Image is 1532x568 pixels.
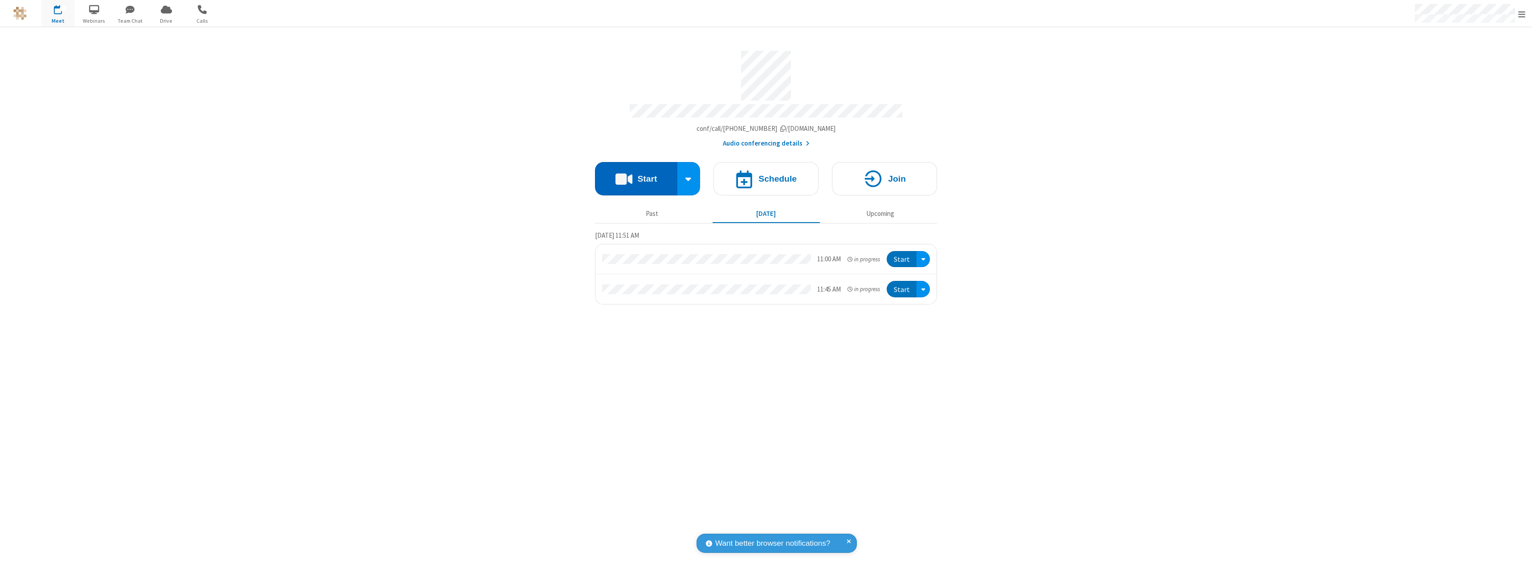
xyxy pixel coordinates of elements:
[917,281,930,297] div: Open menu
[41,17,75,25] span: Meet
[715,538,830,549] span: Want better browser notifications?
[713,162,819,195] button: Schedule
[186,17,219,25] span: Calls
[917,251,930,268] div: Open menu
[677,162,701,195] div: Start conference options
[817,284,841,295] div: 11:45 AM
[595,162,677,195] button: Start
[888,174,906,183] h4: Join
[847,255,880,264] em: in progress
[723,138,810,149] button: Audio conferencing details
[13,7,27,20] img: QA Selenium DO NOT DELETE OR CHANGE
[697,124,836,133] span: Copy my meeting room link
[150,17,183,25] span: Drive
[832,162,937,195] button: Join
[887,251,917,268] button: Start
[595,231,639,239] span: [DATE] 11:51 AM
[827,205,934,222] button: Upcoming
[595,44,937,149] section: Account details
[77,17,111,25] span: Webinars
[60,5,66,12] div: 2
[114,17,147,25] span: Team Chat
[817,254,841,264] div: 11:00 AM
[595,230,937,304] section: Today's Meetings
[637,174,657,183] h4: Start
[599,205,706,222] button: Past
[887,281,917,297] button: Start
[713,205,820,222] button: [DATE]
[697,124,836,134] button: Copy my meeting room linkCopy my meeting room link
[758,174,797,183] h4: Schedule
[847,285,880,293] em: in progress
